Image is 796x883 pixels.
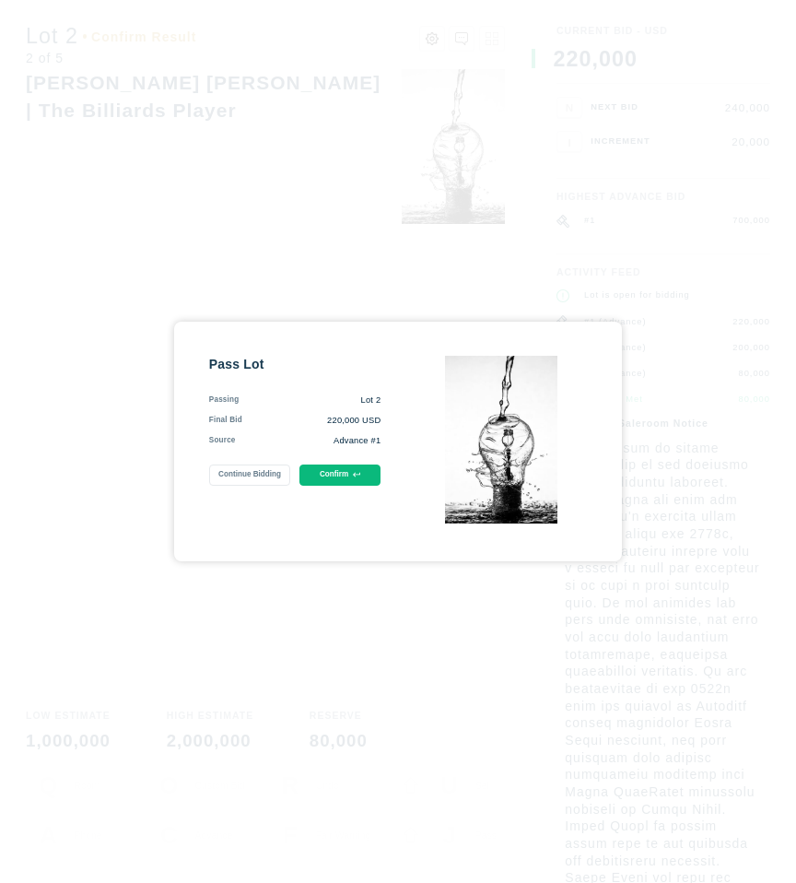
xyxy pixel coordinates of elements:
div: Final Bid [209,415,242,427]
div: Lot 2 [239,394,380,406]
div: Advance #1 [236,435,381,447]
div: Passing [209,394,240,406]
button: Confirm [299,465,381,486]
button: Continue Bidding [209,465,291,486]
div: Pass Lot [209,356,381,373]
div: 220,000 USD [242,415,380,427]
div: Source [209,435,236,447]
